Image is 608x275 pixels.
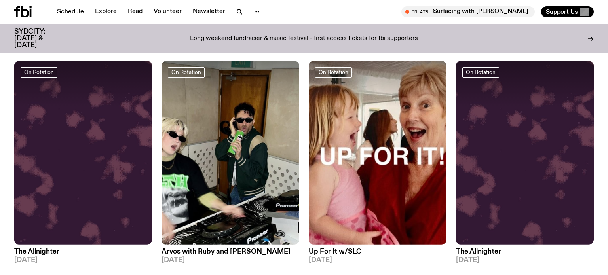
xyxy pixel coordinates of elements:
[14,248,152,255] h3: The Allnighter
[161,248,299,255] h3: Arvos with Ruby and [PERSON_NAME]
[90,6,122,17] a: Explore
[161,61,299,245] img: Ruby wears a Collarbones t shirt and pretends to play the DJ decks, Al sings into a pringles can....
[456,248,594,255] h3: The Allnighter
[21,67,57,78] a: On Rotation
[462,67,499,78] a: On Rotation
[309,248,446,255] h3: Up For It w/SLC
[309,257,446,264] span: [DATE]
[309,245,446,264] a: Up For It w/SLC[DATE]
[161,257,299,264] span: [DATE]
[123,6,147,17] a: Read
[190,35,418,42] p: Long weekend fundraiser & music festival - first access tickets for fbi supporters
[14,257,152,264] span: [DATE]
[14,245,152,264] a: The Allnighter[DATE]
[456,245,594,264] a: The Allnighter[DATE]
[466,69,496,75] span: On Rotation
[188,6,230,17] a: Newsletter
[24,69,54,75] span: On Rotation
[14,28,65,49] h3: SYDCITY: [DATE] & [DATE]
[319,69,348,75] span: On Rotation
[171,69,201,75] span: On Rotation
[541,6,594,17] button: Support Us
[149,6,186,17] a: Volunteer
[546,8,578,15] span: Support Us
[456,257,594,264] span: [DATE]
[52,6,89,17] a: Schedule
[168,67,205,78] a: On Rotation
[401,6,535,17] button: On AirSurfacing with [PERSON_NAME]
[161,245,299,264] a: Arvos with Ruby and [PERSON_NAME][DATE]
[315,67,352,78] a: On Rotation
